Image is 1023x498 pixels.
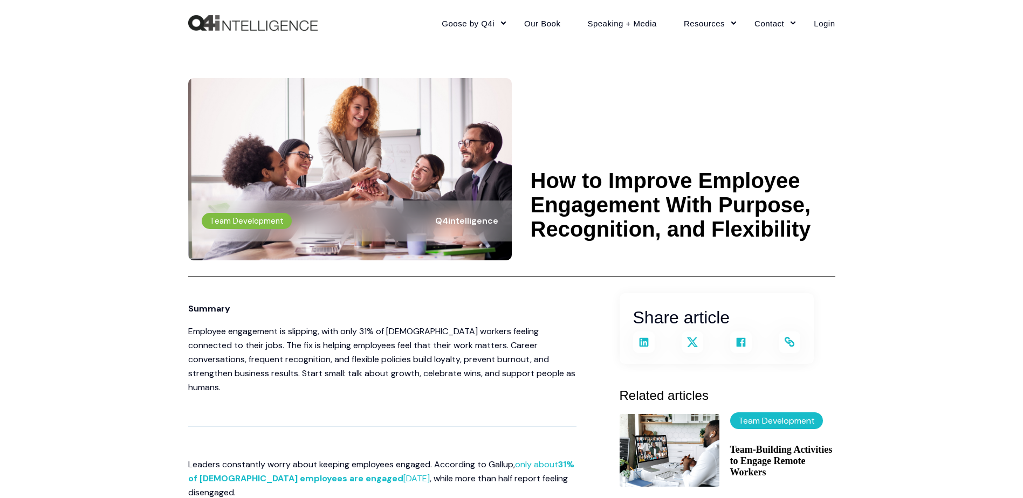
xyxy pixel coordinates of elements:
[620,385,835,406] h3: Related articles
[188,473,568,498] span: , while more than half report feeling disengaged.
[403,473,430,484] a: [DATE]
[188,78,512,260] img: Happy and engaged employees
[188,15,318,31] img: Q4intelligence, LLC logo
[620,414,719,487] img: Without a water cooler to stand near, your remote team may find it difficult to create a virtual ...
[188,326,539,351] span: Employee engagement is slipping, with only 31% of [DEMOGRAPHIC_DATA] workers feeling connected to...
[730,412,823,429] label: Team Development
[531,169,835,241] h1: How to Improve Employee Engagement With Purpose, Recognition, and Flexibility
[188,303,230,314] span: Summary
[633,304,800,331] h3: Share article
[435,215,498,226] span: Q4intelligence
[188,15,318,31] a: Back to Home
[188,459,574,484] a: 31% of [DEMOGRAPHIC_DATA] employees are engaged
[730,444,835,478] a: Team-Building Activities to Engage Remote Workers
[202,213,292,229] label: Team Development
[188,459,515,470] span: Leaders constantly worry about keeping employees engaged. According to Gallup,
[515,459,558,470] a: only about
[188,340,575,393] span: is helping employees feel that their work matters. Career conversations, frequent recognition, an...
